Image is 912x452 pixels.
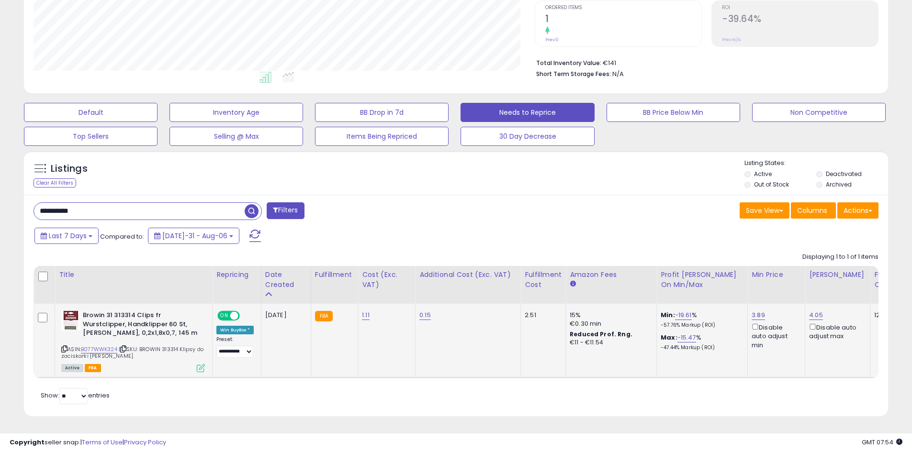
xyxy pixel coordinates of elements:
div: 2.51 [525,311,558,320]
button: Needs to Reprice [461,103,594,122]
div: Repricing [216,270,257,280]
p: -57.76% Markup (ROI) [661,322,740,329]
span: FBA [85,364,101,372]
button: Top Sellers [24,127,158,146]
h2: 1 [545,13,701,26]
div: Title [59,270,208,280]
button: Last 7 Days [34,228,99,244]
img: 41DIOySG0eL._SL40_.jpg [61,311,80,330]
small: Prev: 0 [545,37,559,43]
div: Fulfillment Cost [525,270,562,290]
strong: Copyright [10,438,45,447]
button: Inventory Age [169,103,303,122]
a: Privacy Policy [124,438,166,447]
div: ASIN: [61,311,205,371]
span: OFF [238,312,254,320]
span: N/A [612,69,624,78]
b: Total Inventory Value: [536,59,601,67]
div: % [661,311,740,329]
div: Preset: [216,336,254,358]
label: Deactivated [826,170,862,178]
th: The percentage added to the cost of goods (COGS) that forms the calculator for Min & Max prices. [657,266,748,304]
div: Profit [PERSON_NAME] on Min/Max [661,270,743,290]
b: Min: [661,310,675,320]
div: % [661,333,740,351]
div: seller snap | | [10,438,166,447]
span: Columns [797,206,827,215]
div: Date Created [265,270,307,290]
div: Cost (Exc. VAT) [362,270,411,290]
div: Clear All Filters [34,178,76,187]
label: Active [754,170,772,178]
div: [DATE] [265,311,304,320]
button: Actions [837,202,878,219]
p: -47.44% Markup (ROI) [661,344,740,351]
a: 3.89 [752,310,765,320]
div: €0.30 min [570,320,649,328]
span: ON [218,312,230,320]
div: Min Price [752,270,801,280]
span: All listings currently available for purchase on Amazon [61,364,83,372]
a: 1.11 [362,310,370,320]
div: 127 [874,311,904,320]
a: 4.05 [809,310,823,320]
p: Listing States: [744,159,888,168]
button: 30 Day Decrease [461,127,594,146]
span: Compared to: [100,232,144,241]
b: Reduced Prof. Rng. [570,330,632,338]
label: Archived [826,180,852,188]
div: Win BuyBox * [216,326,254,334]
span: Last 7 Days [49,231,87,241]
span: [DATE]-31 - Aug-06 [162,231,227,241]
a: Terms of Use [82,438,123,447]
small: Prev: N/A [722,37,741,43]
h2: -39.64% [722,13,878,26]
div: Fulfillment [315,270,354,280]
a: B077WWK324 [81,345,117,353]
li: €141 [536,56,871,68]
h5: Listings [51,162,88,176]
div: Disable auto adjust min [752,322,798,350]
button: Non Competitive [752,103,886,122]
button: Default [24,103,158,122]
button: Save View [740,202,789,219]
span: 2025-08-14 07:54 GMT [862,438,902,447]
span: Show: entries [41,391,110,400]
a: -19.61 [675,310,692,320]
div: Disable auto adjust max [809,322,863,341]
button: Filters [267,202,304,219]
span: | SKU: BROWIN 313314 Klipsy do zaciskarki [PERSON_NAME]. [61,345,203,360]
div: 15% [570,311,649,320]
a: 0.15 [419,310,431,320]
a: -15.47 [677,333,696,342]
b: Browin 31 313314 Clips fr Wurstclipper, Handklipper 60 St, [PERSON_NAME], 0,2x1,8x0,7, 145 m [83,311,199,340]
div: Fulfillable Quantity [874,270,907,290]
div: Amazon Fees [570,270,653,280]
label: Out of Stock [754,180,789,188]
div: €11 - €11.54 [570,339,649,347]
div: [PERSON_NAME] [809,270,866,280]
button: Items Being Repriced [315,127,449,146]
button: Selling @ Max [169,127,303,146]
small: Amazon Fees. [570,280,575,288]
div: Additional Cost (Exc. VAT) [419,270,517,280]
b: Short Term Storage Fees: [536,70,611,78]
button: BB Price Below Min [607,103,740,122]
button: [DATE]-31 - Aug-06 [148,228,239,244]
button: Columns [791,202,836,219]
span: ROI [722,5,878,11]
button: BB Drop in 7d [315,103,449,122]
small: FBA [315,311,333,321]
b: Max: [661,333,677,342]
span: Ordered Items [545,5,701,11]
div: Displaying 1 to 1 of 1 items [802,253,878,262]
